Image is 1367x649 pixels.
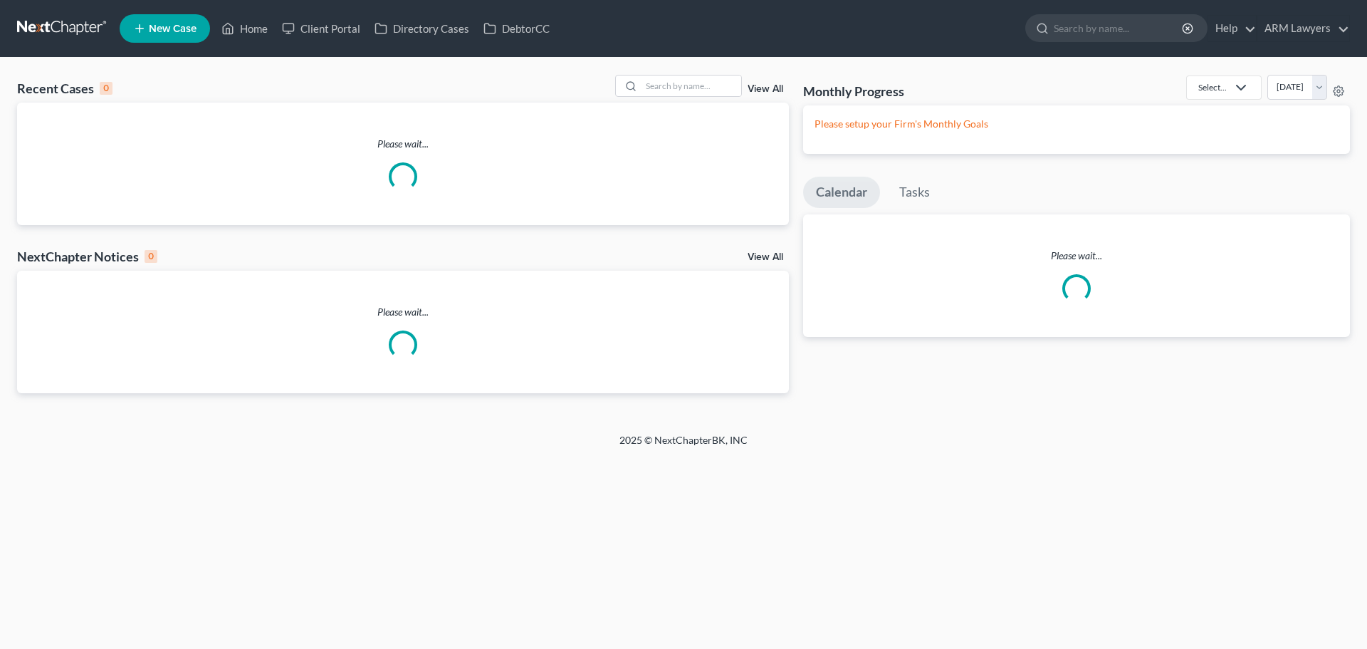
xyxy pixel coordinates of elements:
div: 0 [100,82,112,95]
a: View All [748,84,783,94]
p: Please wait... [17,305,789,319]
div: 0 [145,250,157,263]
input: Search by name... [1054,15,1184,41]
p: Please wait... [17,137,789,151]
p: Please wait... [803,249,1350,263]
a: Directory Cases [367,16,476,41]
a: Client Portal [275,16,367,41]
p: Please setup your Firm's Monthly Goals [815,117,1339,131]
a: Home [214,16,275,41]
span: New Case [149,24,197,34]
a: Calendar [803,177,880,208]
div: Recent Cases [17,80,112,97]
div: 2025 © NextChapterBK, INC [278,433,1089,459]
div: Select... [1198,81,1227,93]
input: Search by name... [641,76,741,96]
div: NextChapter Notices [17,248,157,265]
a: Help [1208,16,1256,41]
a: DebtorCC [476,16,557,41]
a: Tasks [886,177,943,208]
h3: Monthly Progress [803,83,904,100]
a: View All [748,252,783,262]
a: ARM Lawyers [1257,16,1349,41]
